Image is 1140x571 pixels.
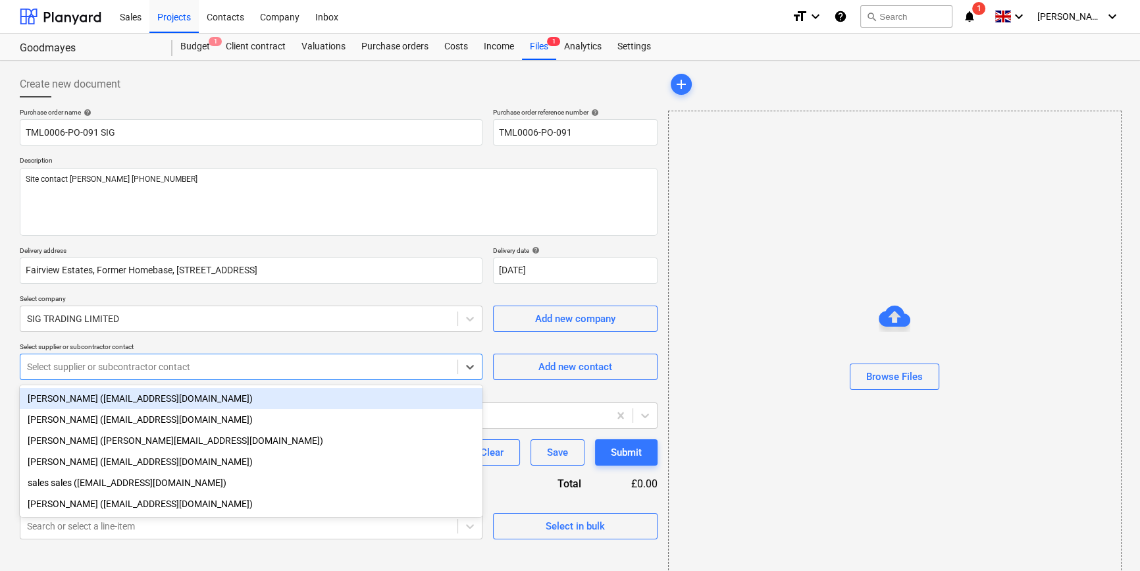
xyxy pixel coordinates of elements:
div: Georgi Angelov (gangelov@sigplc.com) [20,388,482,409]
div: Lee Bowering (leebowering@sigplc.com) [20,493,482,514]
button: Save [531,439,584,466]
span: [PERSON_NAME] [1037,11,1103,22]
button: Clear [464,439,520,466]
a: Costs [436,34,476,60]
input: Delivery address [20,258,482,284]
button: Search [860,5,952,28]
span: 1 [972,2,985,15]
span: search [866,11,877,22]
div: sales sales ([EMAIL_ADDRESS][DOMAIN_NAME]) [20,472,482,493]
div: Goodmayes [20,41,157,55]
span: add [673,76,689,92]
div: [PERSON_NAME] ([PERSON_NAME][EMAIL_ADDRESS][DOMAIN_NAME]) [20,430,482,451]
i: keyboard_arrow_down [1011,9,1027,24]
div: Andrew Andreou (andrewandreou@sigplc.com) [20,430,482,451]
div: Purchase order reference number [493,108,658,117]
span: 1 [547,37,560,46]
div: Clear [480,444,504,461]
div: sales sales (rainhamsales@sigplc.com) [20,472,482,493]
input: Reference number [493,119,658,146]
button: Select in bulk [493,513,658,539]
input: Delivery date not specified [493,258,658,284]
div: Luci Barwick (lucibarwick@sigplc.com) [20,409,482,430]
a: Analytics [556,34,609,60]
div: Add new contact [538,358,612,375]
div: Submit [611,444,642,461]
div: Browse Files [866,368,923,385]
div: [PERSON_NAME] ([EMAIL_ADDRESS][DOMAIN_NAME]) [20,388,482,409]
p: Select supplier or subcontractor contact [20,342,482,354]
div: Sam Richardson (samrichardson@sigplc.com) [20,451,482,472]
a: Purchase orders [353,34,436,60]
i: keyboard_arrow_down [808,9,823,24]
a: Income [476,34,522,60]
p: Description [20,156,658,167]
a: Settings [609,34,659,60]
button: Browse Files [850,364,939,390]
div: [PERSON_NAME] ([EMAIL_ADDRESS][DOMAIN_NAME]) [20,409,482,430]
span: help [529,246,540,254]
a: Files1 [522,34,556,60]
div: Select in bulk [546,518,605,535]
div: Budget [172,34,218,60]
i: notifications [963,9,976,24]
div: Delivery date [493,246,658,255]
div: £0.00 [602,476,658,491]
button: Add new contact [493,354,658,380]
textarea: Site contact [PERSON_NAME] [PHONE_NUMBER] [20,168,658,236]
div: [PERSON_NAME] ([EMAIL_ADDRESS][DOMAIN_NAME]) [20,493,482,514]
span: help [588,109,599,117]
span: Create new document [20,76,120,92]
div: Save [547,444,568,461]
div: Files [522,34,556,60]
div: Add new company [535,310,615,327]
div: [PERSON_NAME] ([EMAIL_ADDRESS][DOMAIN_NAME]) [20,451,482,472]
a: Budget1 [172,34,218,60]
i: Knowledge base [834,9,847,24]
span: help [81,109,91,117]
a: Valuations [294,34,353,60]
button: Submit [595,439,658,466]
i: format_size [792,9,808,24]
button: Add new company [493,306,658,332]
i: keyboard_arrow_down [1104,9,1120,24]
a: Client contract [218,34,294,60]
iframe: Chat Widget [1074,508,1140,571]
div: Total [486,476,602,491]
div: Purchase order name [20,108,482,117]
span: 1 [209,37,222,46]
input: Document name [20,119,482,146]
p: Select company [20,294,482,306]
p: Delivery address [20,246,482,258]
